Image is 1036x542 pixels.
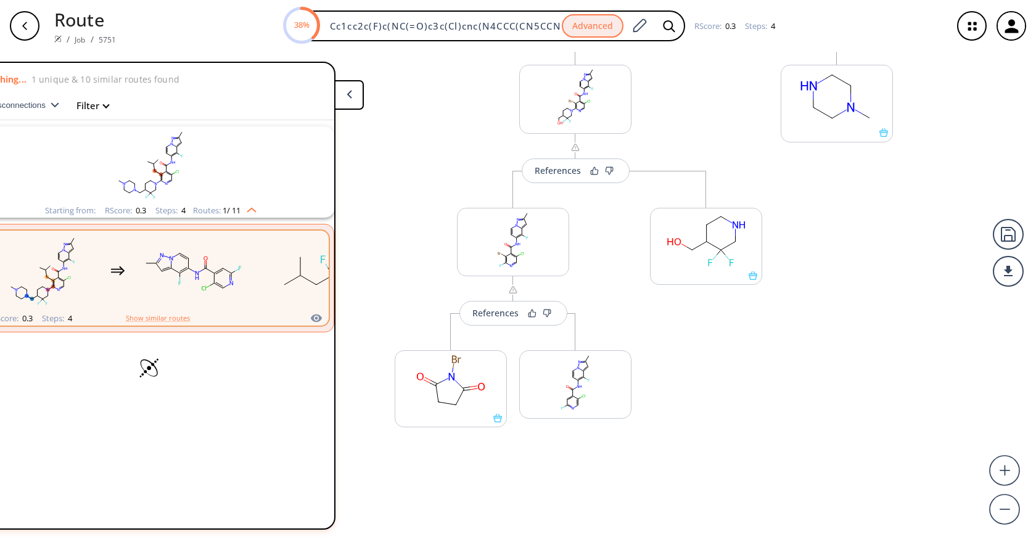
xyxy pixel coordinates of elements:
span: 0.3 [134,205,146,216]
span: 4 [769,20,775,31]
button: References [459,301,567,326]
span: 0.3 [20,313,33,324]
li: / [91,33,94,46]
svg: Cc1cc2c(F)c(NC(=O)c3c(Cl)cnc(N4CCC(CO)C(F)(F)C4)c3Br)ccn2n1 [520,65,631,128]
svg: Cc1cc2c(F)c(NC(=O)c3c(Cl)cnc(F)c3Br)ccn2n1 [458,208,569,271]
div: Starting from: [45,207,96,215]
div: References [535,166,581,175]
p: 1 unique & 10 similar routes found [31,73,179,86]
div: Steps : [155,207,186,215]
img: Up [240,203,257,213]
button: Filter [69,101,109,110]
span: 4 [179,205,186,216]
a: 5751 [99,35,117,45]
button: Advanced [562,14,623,38]
li: / [67,33,70,46]
svg: Cc1cc2c(F)c(NC(=O)c3cc(F)ncc3Cl)ccn2n1 [138,232,249,310]
text: 38% [294,19,309,30]
img: warning [508,285,518,295]
a: Job [75,35,85,45]
svg: CC(C)C[B-](F)(F)F [261,232,372,310]
p: Route [54,6,116,33]
svg: Cc1cc2c(F)c(NC(=O)c3cc(F)ncc3Cl)ccn2n1 [520,351,631,414]
button: Show similar routes [126,313,190,324]
div: Steps : [745,22,775,30]
input: Enter SMILES [323,20,562,32]
svg: CN1CCNCC1 [781,65,892,128]
svg: OCC1CCNCC1(F)F [651,208,762,271]
span: 4 [66,313,72,324]
button: References [522,158,630,183]
div: Steps : [42,314,72,322]
svg: O=C1CCC(=O)N1Br [395,351,506,414]
img: Spaya logo [54,35,62,43]
div: References [472,309,519,317]
div: RScore : [694,22,736,30]
div: RScore : [105,207,146,215]
div: Routes: [193,207,257,215]
img: warning [570,142,580,152]
span: 0.3 [723,20,736,31]
span: 1 / 11 [223,207,240,215]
